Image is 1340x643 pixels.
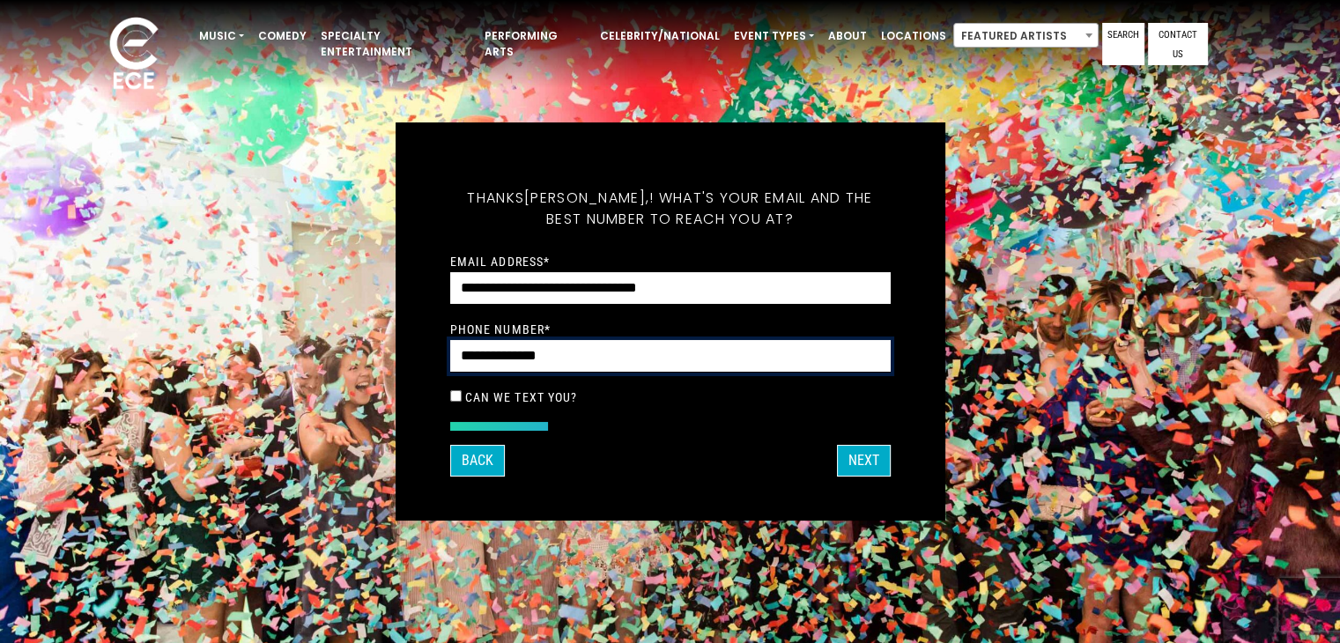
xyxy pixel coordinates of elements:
[314,21,478,67] a: Specialty Entertainment
[251,21,314,51] a: Comedy
[837,445,891,477] button: Next
[90,12,178,98] img: ece_new_logo_whitev2-1.png
[450,166,891,251] h5: Thanks ! What's your email and the best number to reach you at?
[1148,23,1208,65] a: Contact Us
[874,21,953,51] a: Locations
[593,21,727,51] a: Celebrity/National
[192,21,251,51] a: Music
[450,321,552,337] label: Phone Number
[465,389,578,405] label: Can we text you?
[954,24,1098,48] span: Featured Artists
[1102,23,1144,65] a: Search
[727,21,821,51] a: Event Types
[450,445,505,477] button: Back
[478,21,593,67] a: Performing Arts
[450,254,551,270] label: Email Address
[524,188,649,208] span: [PERSON_NAME],
[953,23,1099,48] span: Featured Artists
[821,21,874,51] a: About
